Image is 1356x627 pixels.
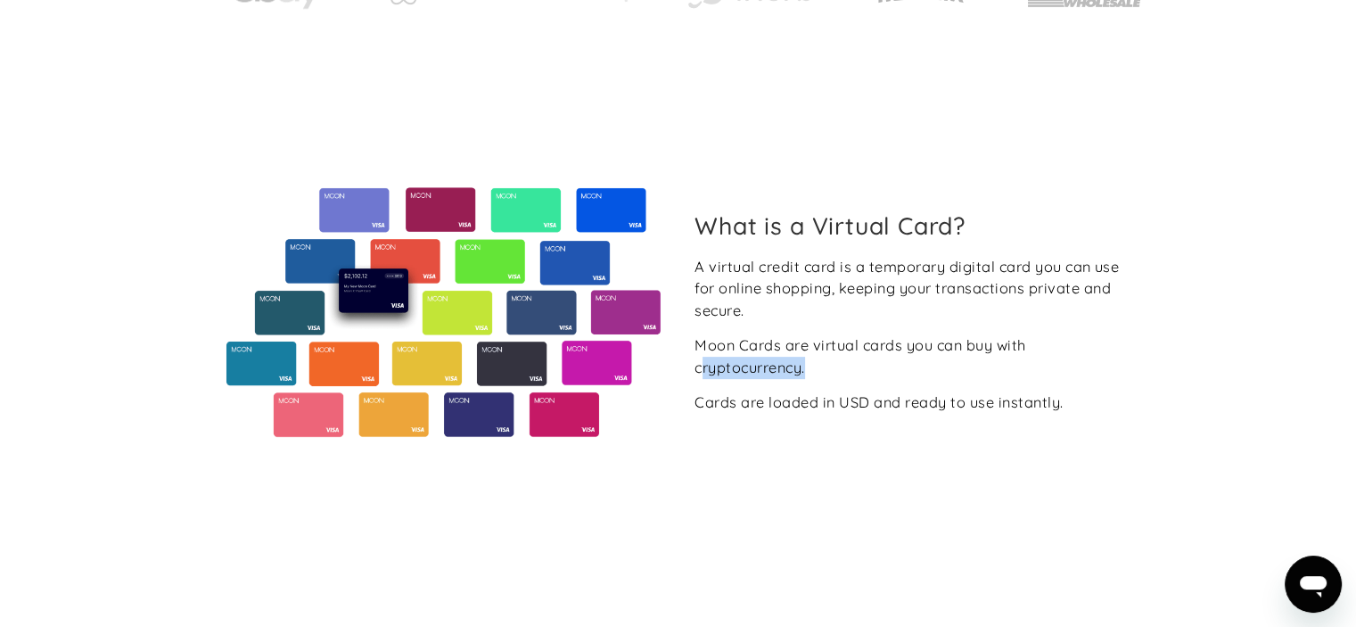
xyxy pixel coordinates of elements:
div: Moon Cards are virtual cards you can buy with cryptocurrency. [694,334,1130,378]
div: Cards are loaded in USD and ready to use instantly. [694,392,1063,414]
h2: What is a Virtual Card? [694,211,1130,240]
iframe: Bouton de lancement de la fenêtre de messagerie [1285,556,1342,613]
img: Virtual cards from Moon [224,187,663,437]
div: A virtual credit card is a temporary digital card you can use for online shopping, keeping your t... [694,256,1130,322]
